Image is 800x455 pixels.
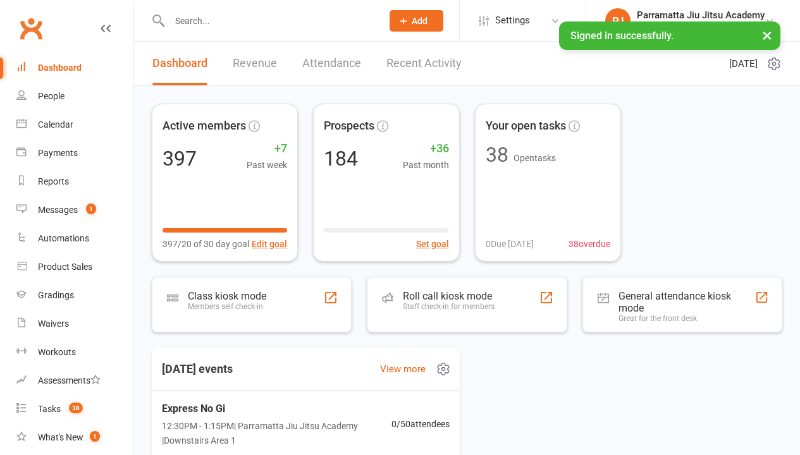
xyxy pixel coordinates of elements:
span: 12:30PM - 1:15PM | Parramatta Jiu Jitsu Academy | Downstairs Area 1 [162,419,391,447]
span: 397/20 of 30 day goal [163,237,249,251]
span: Signed in successfully. [570,30,674,42]
h3: [DATE] events [152,358,243,380]
div: Messages [38,205,78,215]
a: Waivers [16,310,133,338]
button: Add [390,10,443,32]
div: Product Sales [38,262,92,272]
div: Automations [38,233,89,243]
div: Payments [38,148,78,158]
div: Members self check-in [188,302,266,311]
span: Your open tasks [486,117,566,135]
a: Clubworx [15,13,47,44]
a: Workouts [16,338,133,367]
span: Past month [403,158,449,172]
a: Product Sales [16,253,133,281]
div: Gradings [38,290,74,300]
span: 1 [86,203,96,214]
a: Messages 1 [16,196,133,224]
div: Class kiosk mode [188,290,266,302]
span: 1 [90,431,100,442]
a: Tasks 38 [16,395,133,423]
div: Parramatta Jiu Jitsu Academy [637,9,765,21]
div: Assessments [38,375,101,385]
a: Assessments [16,367,133,395]
button: Edit goal [252,237,287,251]
div: Calendar [38,119,73,130]
span: 0 Due [DATE] [486,237,534,251]
a: Calendar [16,111,133,139]
div: General attendance kiosk mode [618,290,754,314]
span: 38 overdue [569,237,610,251]
span: Settings [495,6,530,35]
a: Gradings [16,281,133,310]
div: Parramatta Jiu Jitsu Academy [637,21,765,32]
div: Workouts [38,347,76,357]
span: +36 [403,140,449,158]
div: Dashboard [38,63,82,73]
span: Express No Gi [162,401,391,417]
span: Add [412,16,428,26]
div: PJ [605,8,631,33]
div: Waivers [38,318,69,329]
div: Reports [38,176,69,186]
a: View more [380,361,426,377]
a: People [16,82,133,111]
a: Dashboard [152,42,207,85]
a: Reports [16,167,133,196]
span: Prospects [324,117,374,135]
span: +7 [247,140,287,158]
a: Revenue [233,42,277,85]
div: 184 [324,149,358,169]
input: Search... [166,12,373,30]
a: Recent Activity [386,42,462,85]
a: What's New1 [16,423,133,452]
button: × [756,21,778,49]
div: Tasks [38,404,61,414]
span: Open tasks [514,153,556,163]
div: What's New [38,432,83,442]
button: Set goal [416,237,449,251]
div: People [38,91,65,101]
span: 0 / 50 attendees [391,417,450,431]
span: 38 [69,403,83,413]
a: Payments [16,139,133,167]
div: Staff check-in for members [403,302,495,311]
a: Automations [16,224,133,253]
a: Attendance [302,42,361,85]
span: Active members [163,117,246,135]
div: 38 [486,145,508,165]
div: Great for the front desk [618,314,754,323]
a: Dashboard [16,54,133,82]
span: [DATE] [729,56,758,71]
span: Past week [247,158,287,172]
div: Roll call kiosk mode [403,290,495,302]
div: 397 [163,149,197,169]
